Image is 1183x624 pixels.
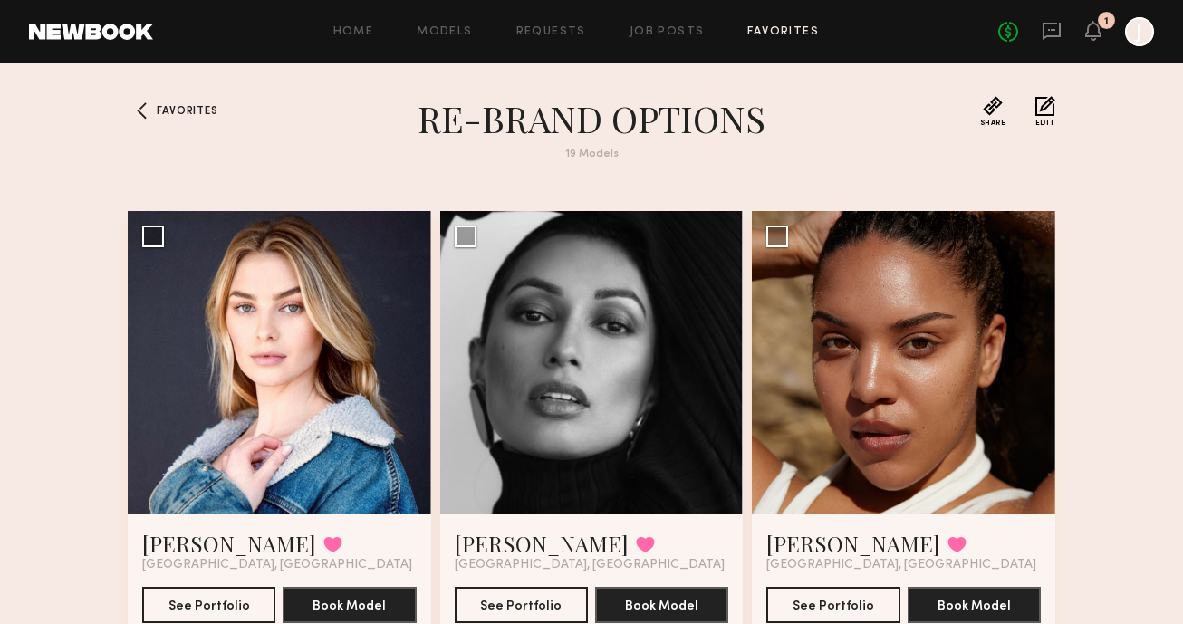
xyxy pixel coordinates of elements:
[766,529,940,558] a: [PERSON_NAME]
[766,587,899,623] button: See Portfolio
[455,558,725,572] span: [GEOGRAPHIC_DATA], [GEOGRAPHIC_DATA]
[1104,16,1109,26] div: 1
[1035,96,1055,127] button: Edit
[157,106,217,117] span: Favorites
[1035,120,1055,127] span: Edit
[283,587,416,623] button: Book Model
[128,96,157,125] a: Favorites
[142,558,412,572] span: [GEOGRAPHIC_DATA], [GEOGRAPHIC_DATA]
[595,587,728,623] button: Book Model
[417,26,472,38] a: Models
[516,26,586,38] a: Requests
[455,587,588,623] button: See Portfolio
[595,597,728,612] a: Book Model
[630,26,705,38] a: Job Posts
[980,120,1006,127] span: Share
[283,597,416,612] a: Book Model
[766,558,1036,572] span: [GEOGRAPHIC_DATA], [GEOGRAPHIC_DATA]
[747,26,819,38] a: Favorites
[333,26,374,38] a: Home
[265,96,918,141] h1: RE-BRAND OPTIONS
[908,587,1041,623] button: Book Model
[980,96,1006,127] button: Share
[265,149,918,160] div: 19 Models
[142,529,316,558] a: [PERSON_NAME]
[908,597,1041,612] a: Book Model
[1125,17,1154,46] a: J
[142,587,275,623] button: See Portfolio
[455,529,629,558] a: [PERSON_NAME]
